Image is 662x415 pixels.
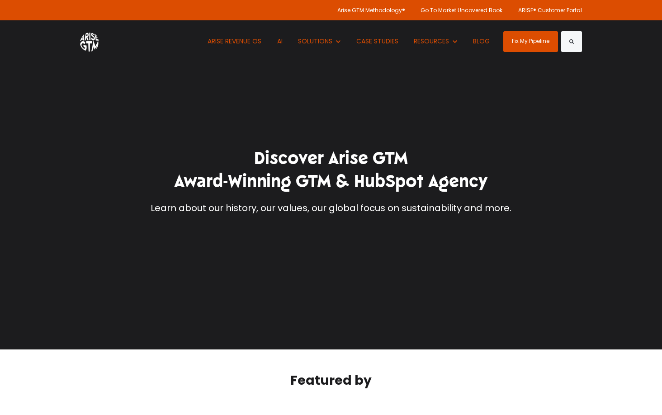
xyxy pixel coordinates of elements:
a: ARISE REVENUE OS [201,20,268,62]
img: ARISE GTM logo (1) white [80,31,99,52]
button: Show submenu for RESOURCES RESOURCES [407,20,464,62]
p: Learn about our history, our values, our global focus on sustainability and more. [141,202,521,214]
iframe: Chat Widget [617,372,662,415]
span: RESOURCES [414,37,449,46]
button: Show submenu for SOLUTIONS SOLUTIONS [292,20,347,62]
h1: Discover Arise GTM Award-Winning GTM & HubSpot Agency [141,147,521,193]
span: SOLUTIONS [298,37,333,46]
nav: Desktop navigation [201,20,496,62]
a: Fix My Pipeline [503,31,558,52]
a: AI [270,20,289,62]
a: CASE STUDIES [350,20,405,62]
a: BLOG [466,20,496,62]
button: Search [561,31,582,52]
